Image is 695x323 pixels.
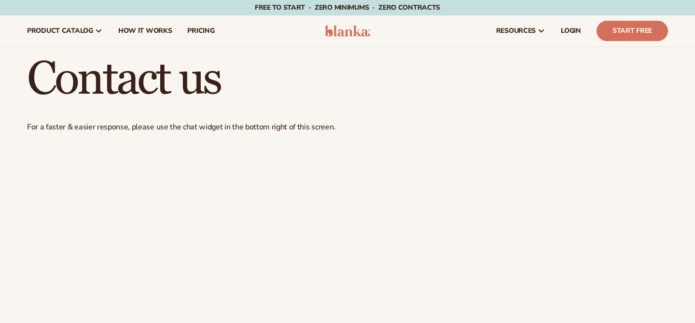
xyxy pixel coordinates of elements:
a: product catalog [19,15,111,46]
a: LOGIN [553,15,589,46]
a: resources [488,15,553,46]
img: logo [325,25,371,37]
span: pricing [187,27,214,35]
a: How It Works [111,15,180,46]
span: Free to start · ZERO minimums · ZERO contracts [255,3,440,12]
span: resources [496,27,536,35]
h1: Contact us [27,56,668,103]
span: product catalog [27,27,93,35]
p: For a faster & easier response, please use the chat widget in the bottom right of this screen. [27,122,668,132]
span: LOGIN [561,27,581,35]
a: Start Free [597,21,668,41]
a: pricing [180,15,222,46]
span: How It Works [118,27,172,35]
